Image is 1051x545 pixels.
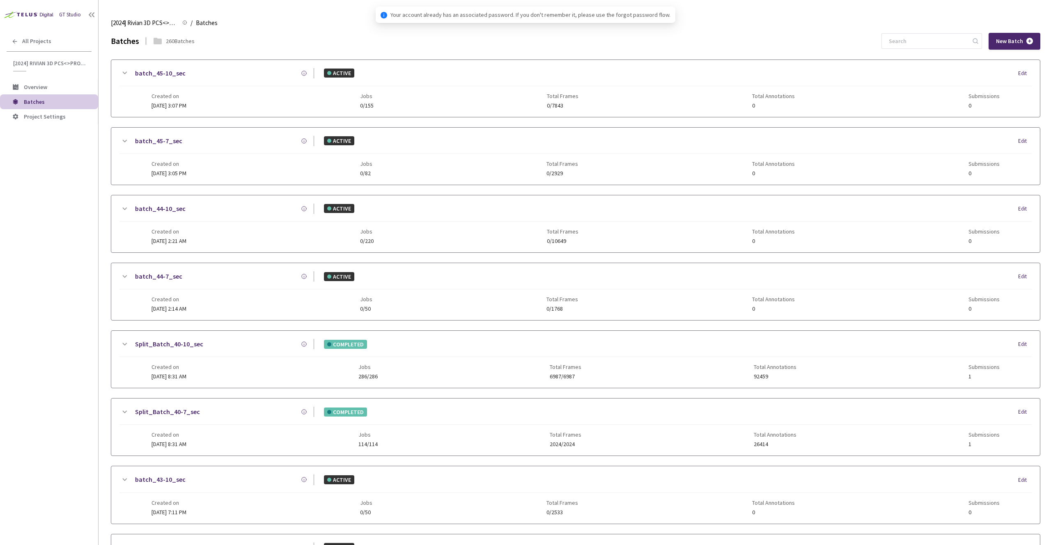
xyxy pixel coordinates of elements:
[151,364,186,370] span: Created on
[358,373,378,380] span: 286/286
[324,69,354,78] div: ACTIVE
[550,441,581,447] span: 2024/2024
[151,305,186,312] span: [DATE] 2:14 AM
[752,170,795,176] span: 0
[360,93,374,99] span: Jobs
[111,331,1040,388] div: Split_Batch_40-10_secCOMPLETEDEditCreated on[DATE] 8:31 AMJobs286/286Total Frames6987/6987Total A...
[324,272,354,281] div: ACTIVE
[1018,137,1032,145] div: Edit
[166,37,195,46] div: 260 Batches
[135,474,186,485] a: batch_43-10_sec
[547,228,578,235] span: Total Frames
[111,18,177,28] span: [2024] Rivian 3D PCS<>Production
[1018,69,1032,78] div: Edit
[358,364,378,370] span: Jobs
[324,475,354,484] div: ACTIVE
[752,306,795,312] span: 0
[24,98,45,105] span: Batches
[381,12,387,18] span: info-circle
[546,499,578,506] span: Total Frames
[111,398,1040,456] div: Split_Batch_40-7_secCOMPLETEDEditCreated on[DATE] 8:31 AMJobs114/114Total Frames2024/2024Total An...
[1018,408,1032,416] div: Edit
[324,408,367,417] div: COMPLETED
[1018,476,1032,484] div: Edit
[752,93,795,99] span: Total Annotations
[360,306,372,312] span: 0/50
[111,263,1040,320] div: batch_44-7_secACTIVEEditCreated on[DATE] 2:14 AMJobs0/50Total Frames0/1768Total Annotations0Submi...
[546,306,578,312] span: 0/1768
[968,103,1000,109] span: 0
[752,160,795,167] span: Total Annotations
[550,431,581,438] span: Total Frames
[968,238,1000,244] span: 0
[968,160,1000,167] span: Submissions
[13,60,87,67] span: [2024] Rivian 3D PCS<>Production
[111,128,1040,185] div: batch_45-7_secACTIVEEditCreated on[DATE] 3:05 PMJobs0/82Total Frames0/2929Total Annotations0Submi...
[135,68,186,78] a: batch_45-10_sec
[151,508,186,516] span: [DATE] 7:11 PM
[752,103,795,109] span: 0
[547,238,578,244] span: 0/10649
[546,509,578,515] span: 0/2533
[151,93,186,99] span: Created on
[1018,272,1032,281] div: Edit
[190,18,193,28] li: /
[360,499,372,506] span: Jobs
[360,103,374,109] span: 0/155
[968,373,1000,380] span: 1
[111,466,1040,523] div: batch_43-10_secACTIVEEditCreated on[DATE] 7:11 PMJobs0/50Total Frames0/2533Total Annotations0Subm...
[968,499,1000,506] span: Submissions
[358,431,378,438] span: Jobs
[135,339,203,349] a: Split_Batch_40-10_sec
[550,373,581,380] span: 6987/6987
[360,160,372,167] span: Jobs
[360,170,372,176] span: 0/82
[111,195,1040,252] div: batch_44-10_secACTIVEEditCreated on[DATE] 2:21 AMJobs0/220Total Frames0/10649Total Annotations0Su...
[135,407,200,417] a: Split_Batch_40-7_sec
[754,441,796,447] span: 26414
[752,228,795,235] span: Total Annotations
[360,238,374,244] span: 0/220
[358,441,378,447] span: 114/114
[151,373,186,380] span: [DATE] 8:31 AM
[546,296,578,302] span: Total Frames
[968,306,1000,312] span: 0
[884,34,971,48] input: Search
[59,11,81,19] div: GT Studio
[754,431,796,438] span: Total Annotations
[151,431,186,438] span: Created on
[996,38,1023,45] span: New Batch
[968,296,1000,302] span: Submissions
[151,160,186,167] span: Created on
[151,499,186,506] span: Created on
[546,170,578,176] span: 0/2929
[24,113,66,120] span: Project Settings
[968,228,1000,235] span: Submissions
[1018,205,1032,213] div: Edit
[754,364,796,370] span: Total Annotations
[968,509,1000,515] span: 0
[547,103,578,109] span: 0/7843
[968,431,1000,438] span: Submissions
[324,204,354,213] div: ACTIVE
[390,10,670,19] span: Your account already has an associated password. If you don't remember it, please use the forgot ...
[111,34,139,47] div: Batches
[550,364,581,370] span: Total Frames
[135,204,186,214] a: batch_44-10_sec
[22,38,51,45] span: All Projects
[360,228,374,235] span: Jobs
[968,170,1000,176] span: 0
[1018,340,1032,348] div: Edit
[151,102,186,109] span: [DATE] 3:07 PM
[324,340,367,349] div: COMPLETED
[968,93,1000,99] span: Submissions
[111,60,1040,117] div: batch_45-10_secACTIVEEditCreated on[DATE] 3:07 PMJobs0/155Total Frames0/7843Total Annotations0Sub...
[196,18,218,28] span: Batches
[752,296,795,302] span: Total Annotations
[752,509,795,515] span: 0
[752,238,795,244] span: 0
[135,136,182,146] a: batch_45-7_sec
[360,296,372,302] span: Jobs
[135,271,182,282] a: batch_44-7_sec
[151,228,186,235] span: Created on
